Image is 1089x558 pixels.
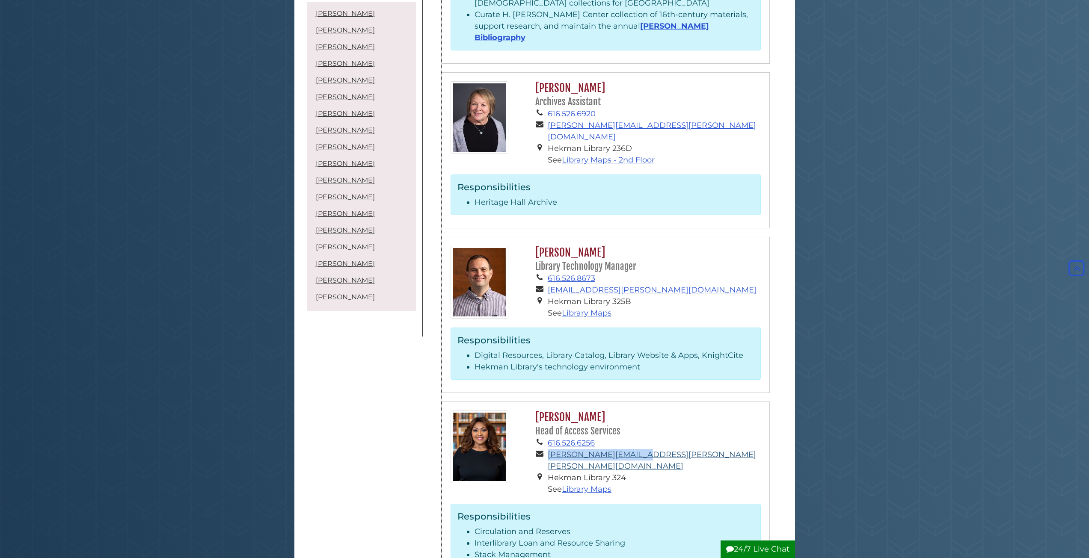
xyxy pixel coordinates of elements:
small: Archives Assistant [535,96,601,107]
a: 616.526.6920 [548,109,596,118]
a: 616.526.8673 [548,274,595,283]
li: Hekman Library 325B [548,296,761,307]
li: Curate H. [PERSON_NAME] Center collection of 16th-century materials, support research, and mainta... [475,9,754,44]
button: 24/7 Live Chat [721,540,795,558]
a: [PERSON_NAME][EMAIL_ADDRESS][PERSON_NAME][PERSON_NAME][DOMAIN_NAME] [548,450,756,471]
a: [PERSON_NAME] [316,59,375,68]
a: [PERSON_NAME] Bibliography [475,21,709,42]
img: brian_holda_125x160.jpg [451,246,508,319]
a: [PERSON_NAME] [316,176,375,184]
a: Library Maps - 2nd Floor [562,155,655,165]
img: Carla_Hotz_125x160v2.jpg [451,410,508,483]
img: Laurie_Haan_125x160.jpg [451,81,508,154]
h2: [PERSON_NAME] [531,81,760,108]
li: Circulation and Reserves [475,526,754,537]
a: 616.526.6256 [548,438,595,448]
a: [PERSON_NAME] [316,226,375,234]
h2: [PERSON_NAME] [531,410,760,437]
a: [EMAIL_ADDRESS][PERSON_NAME][DOMAIN_NAME] [548,285,757,295]
a: [PERSON_NAME] [316,243,375,251]
li: Hekman Library's technology environment [475,361,754,373]
li: See [548,307,761,319]
a: [PERSON_NAME] [316,93,375,101]
a: Library Maps [562,484,611,494]
a: [PERSON_NAME] [316,260,375,268]
h3: Responsibilities [457,511,754,522]
small: Head of Access Services [535,425,620,437]
li: Hekman Library 236D See [548,143,761,166]
h3: Responsibilities [457,334,754,345]
a: [PERSON_NAME] [316,193,375,201]
small: Library Technology Manager [535,261,636,272]
a: [PERSON_NAME] [316,276,375,284]
a: [PERSON_NAME] [316,126,375,134]
a: [PERSON_NAME] [316,76,375,84]
a: [PERSON_NAME] [316,109,375,118]
a: [PERSON_NAME] [316,9,375,18]
a: [PERSON_NAME] [316,143,375,151]
a: [PERSON_NAME] [316,293,375,301]
a: [PERSON_NAME] [316,26,375,34]
li: Hekman Library 324 See [548,472,761,495]
h3: Responsibilities [457,181,754,192]
a: [PERSON_NAME] [316,210,375,218]
li: Digital Resources, Library Catalog, Library Website & Apps, KnightCite [475,350,754,361]
li: Interlibrary Loan and Resource Sharing [475,537,754,549]
a: Back to Top [1066,263,1087,273]
a: Library Maps [562,308,611,318]
h2: [PERSON_NAME] [531,246,760,273]
a: [PERSON_NAME][EMAIL_ADDRESS][PERSON_NAME][DOMAIN_NAME] [548,121,756,142]
li: Heritage Hall Archive [475,197,754,208]
a: [PERSON_NAME] [316,43,375,51]
a: [PERSON_NAME] [316,159,375,168]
